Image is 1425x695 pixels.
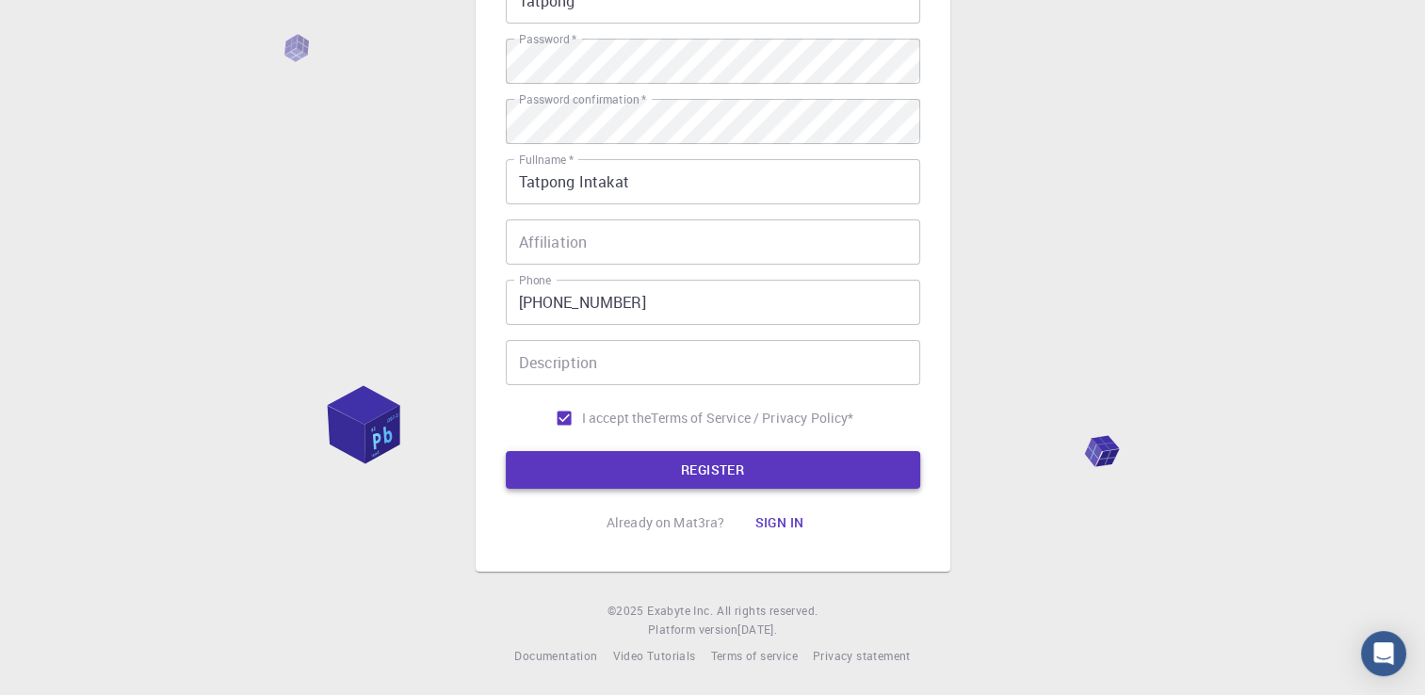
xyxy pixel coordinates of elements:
[717,602,818,621] span: All rights reserved.
[651,409,853,428] a: Terms of Service / Privacy Policy*
[651,409,853,428] p: Terms of Service / Privacy Policy *
[519,31,576,47] label: Password
[647,602,713,621] a: Exabyte Inc.
[737,622,777,637] span: [DATE] .
[519,272,551,288] label: Phone
[506,451,920,489] button: REGISTER
[612,647,695,666] a: Video Tutorials
[519,91,646,107] label: Password confirmation
[514,647,597,666] a: Documentation
[737,621,777,639] a: [DATE].
[647,603,713,618] span: Exabyte Inc.
[612,648,695,663] span: Video Tutorials
[607,602,647,621] span: © 2025
[710,647,797,666] a: Terms of service
[519,152,574,168] label: Fullname
[582,409,652,428] span: I accept the
[514,648,597,663] span: Documentation
[1361,631,1406,676] div: Open Intercom Messenger
[813,648,911,663] span: Privacy statement
[813,647,911,666] a: Privacy statement
[648,621,737,639] span: Platform version
[607,513,725,532] p: Already on Mat3ra?
[739,504,818,541] button: Sign in
[710,648,797,663] span: Terms of service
